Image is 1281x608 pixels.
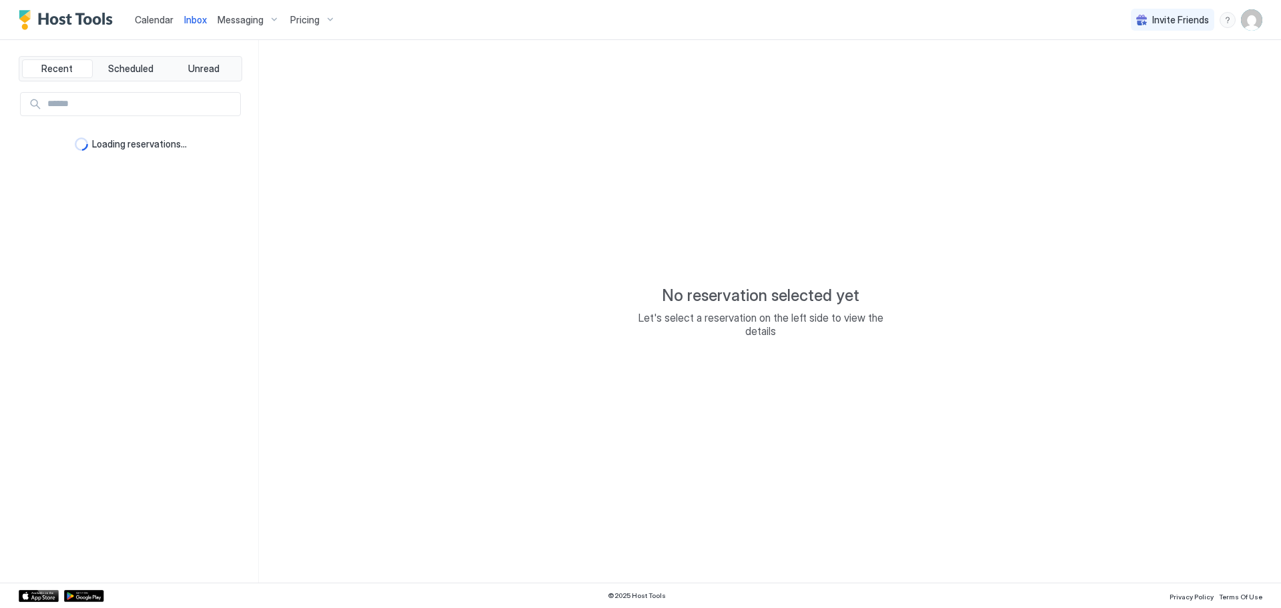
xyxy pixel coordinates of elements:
[19,590,59,602] a: App Store
[218,14,264,26] span: Messaging
[135,13,173,27] a: Calendar
[184,14,207,25] span: Inbox
[168,59,239,78] button: Unread
[608,591,666,600] span: © 2025 Host Tools
[1220,12,1236,28] div: menu
[19,56,242,81] div: tab-group
[1219,593,1262,601] span: Terms Of Use
[19,10,119,30] a: Host Tools Logo
[75,137,88,151] div: loading
[1170,593,1214,601] span: Privacy Policy
[1219,589,1262,603] a: Terms Of Use
[184,13,207,27] a: Inbox
[290,14,320,26] span: Pricing
[22,59,93,78] button: Recent
[1241,9,1262,31] div: User profile
[42,93,240,115] input: Input Field
[108,63,153,75] span: Scheduled
[95,59,166,78] button: Scheduled
[92,138,187,150] span: Loading reservations...
[64,590,104,602] a: Google Play Store
[1170,589,1214,603] a: Privacy Policy
[662,286,859,306] span: No reservation selected yet
[188,63,220,75] span: Unread
[1152,14,1209,26] span: Invite Friends
[135,14,173,25] span: Calendar
[627,311,894,338] span: Let's select a reservation on the left side to view the details
[41,63,73,75] span: Recent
